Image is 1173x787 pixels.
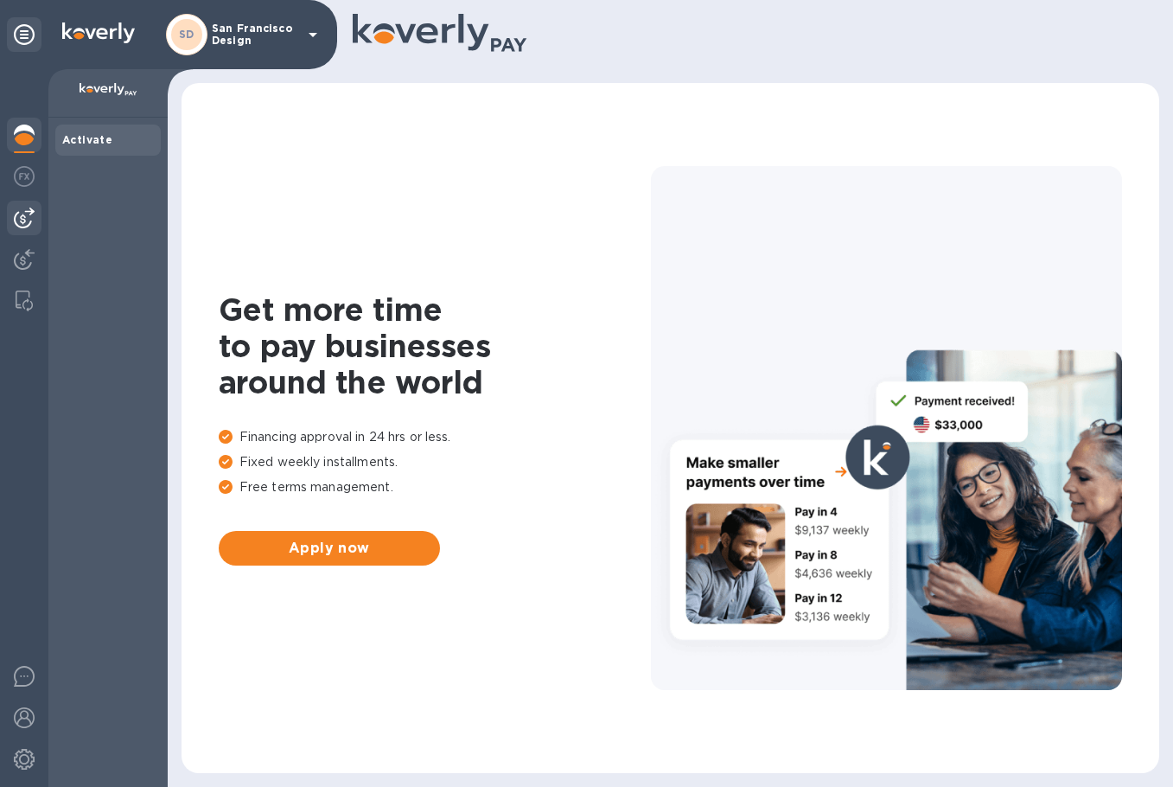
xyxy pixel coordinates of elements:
img: Foreign exchange [14,166,35,187]
b: SD [179,28,194,41]
b: Activate [62,133,112,146]
p: Financing approval in 24 hrs or less. [219,428,651,446]
p: San Francisco Design [212,22,298,47]
span: Apply now [233,538,426,559]
p: Free terms management. [219,478,651,496]
h1: Get more time to pay businesses around the world [219,291,651,400]
img: Logo [62,22,135,43]
div: Unpin categories [7,17,41,52]
button: Apply now [219,531,440,566]
p: Fixed weekly installments. [219,453,651,471]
